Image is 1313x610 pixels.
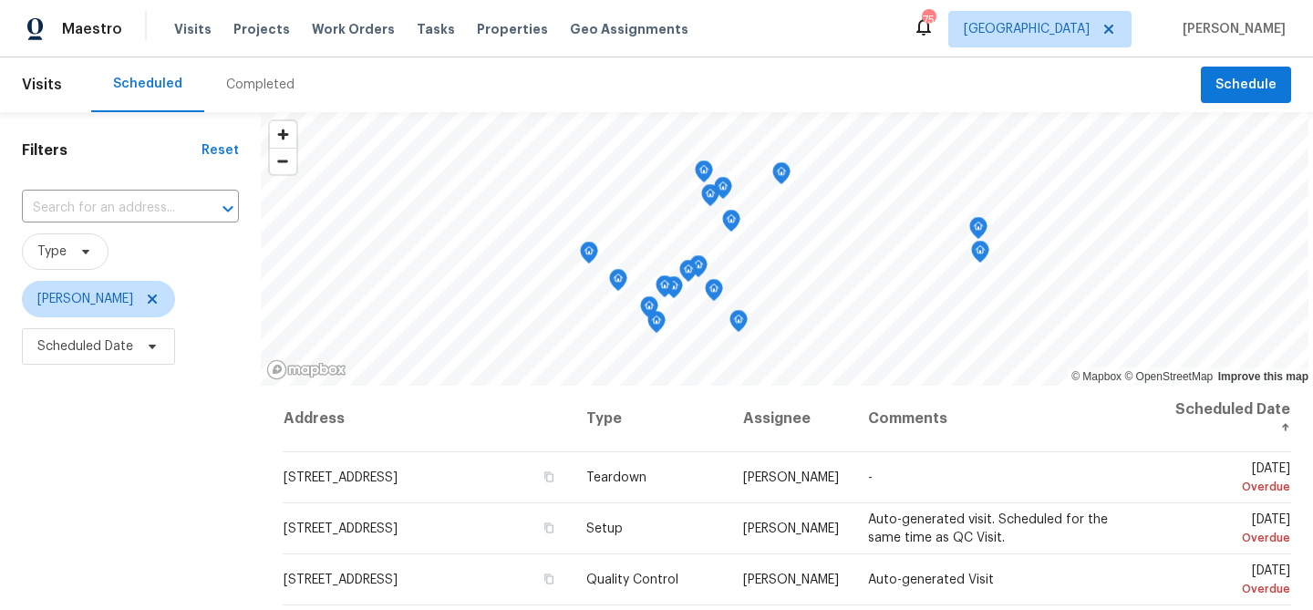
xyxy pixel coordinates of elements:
[714,177,732,205] div: Map marker
[541,571,557,587] button: Copy Address
[586,574,678,586] span: Quality Control
[1171,478,1290,496] div: Overdue
[1171,580,1290,598] div: Overdue
[312,20,395,38] span: Work Orders
[969,217,987,245] div: Map marker
[22,65,62,105] span: Visits
[1156,386,1291,452] th: Scheduled Date ↑
[541,469,557,485] button: Copy Address
[417,23,455,36] span: Tasks
[113,75,182,93] div: Scheduled
[270,149,296,174] span: Zoom out
[586,471,646,484] span: Teardown
[1215,74,1277,97] span: Schedule
[215,196,241,222] button: Open
[1171,529,1290,547] div: Overdue
[1175,20,1286,38] span: [PERSON_NAME]
[174,20,212,38] span: Visits
[477,20,548,38] span: Properties
[270,121,296,148] button: Zoom in
[964,20,1090,38] span: [GEOGRAPHIC_DATA]
[37,337,133,356] span: Scheduled Date
[729,386,853,452] th: Assignee
[640,296,658,325] div: Map marker
[1071,370,1122,383] a: Mapbox
[572,386,729,452] th: Type
[1171,462,1290,496] span: [DATE]
[22,141,202,160] h1: Filters
[868,574,994,586] span: Auto-generated Visit
[1124,370,1213,383] a: OpenStreetMap
[283,386,572,452] th: Address
[270,148,296,174] button: Zoom out
[743,574,839,586] span: [PERSON_NAME]
[647,311,666,339] div: Map marker
[695,160,713,189] div: Map marker
[580,242,598,270] div: Map marker
[722,210,740,238] div: Map marker
[868,471,873,484] span: -
[705,279,723,307] div: Map marker
[202,141,239,160] div: Reset
[284,471,398,484] span: [STREET_ADDRESS]
[689,255,708,284] div: Map marker
[701,184,719,212] div: Map marker
[971,241,989,269] div: Map marker
[62,20,122,38] span: Maestro
[665,276,683,305] div: Map marker
[853,386,1156,452] th: Comments
[284,522,398,535] span: [STREET_ADDRESS]
[729,310,748,338] div: Map marker
[743,522,839,535] span: [PERSON_NAME]
[570,20,688,38] span: Geo Assignments
[261,112,1309,386] canvas: Map
[1218,370,1308,383] a: Improve this map
[37,290,133,308] span: [PERSON_NAME]
[1171,564,1290,598] span: [DATE]
[922,11,935,29] div: 75
[743,471,839,484] span: [PERSON_NAME]
[1201,67,1291,104] button: Schedule
[656,275,674,304] div: Map marker
[1171,513,1290,547] span: [DATE]
[868,513,1108,544] span: Auto-generated visit. Scheduled for the same time as QC Visit.
[22,194,188,222] input: Search for an address...
[226,76,295,94] div: Completed
[233,20,290,38] span: Projects
[679,260,698,288] div: Map marker
[541,520,557,536] button: Copy Address
[609,269,627,297] div: Map marker
[266,359,346,380] a: Mapbox homepage
[586,522,623,535] span: Setup
[37,243,67,261] span: Type
[284,574,398,586] span: [STREET_ADDRESS]
[772,162,791,191] div: Map marker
